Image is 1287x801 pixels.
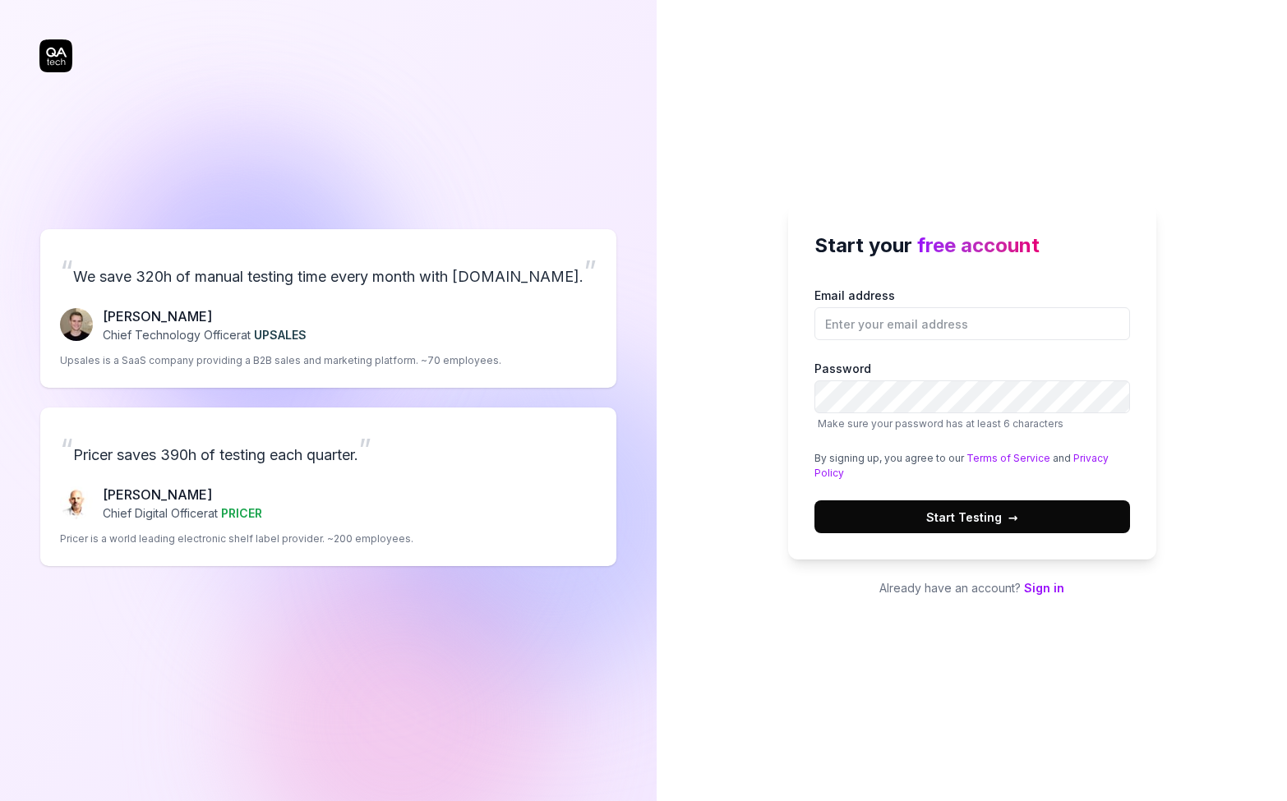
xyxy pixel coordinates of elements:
[60,532,413,546] p: Pricer is a world leading electronic shelf label provider. ~200 employees.
[60,431,73,467] span: “
[1024,581,1064,595] a: Sign in
[788,579,1156,596] p: Already have an account?
[814,360,1130,431] label: Password
[60,353,501,368] p: Upsales is a SaaS company providing a B2B sales and marketing platform. ~70 employees.
[40,407,616,566] a: “Pricer saves 390h of testing each quarter.”Chris Chalkitis[PERSON_NAME]Chief Digital Officerat P...
[103,306,307,326] p: [PERSON_NAME]
[60,253,73,289] span: “
[221,506,262,520] span: PRICER
[40,229,616,388] a: “We save 320h of manual testing time every month with [DOMAIN_NAME].”Fredrik Seidl[PERSON_NAME]Ch...
[60,249,597,293] p: We save 320h of manual testing time every month with [DOMAIN_NAME].
[814,500,1130,533] button: Start Testing→
[814,380,1130,413] input: PasswordMake sure your password has at least 6 characters
[584,253,597,289] span: ”
[254,328,307,342] span: UPSALES
[60,486,93,519] img: Chris Chalkitis
[814,287,1130,340] label: Email address
[814,231,1130,260] h2: Start your
[926,509,1018,526] span: Start Testing
[60,427,597,472] p: Pricer saves 390h of testing each quarter.
[818,417,1063,430] span: Make sure your password has at least 6 characters
[103,326,307,343] p: Chief Technology Officer at
[358,431,371,467] span: ”
[966,452,1050,464] a: Terms of Service
[103,504,262,522] p: Chief Digital Officer at
[1008,509,1018,526] span: →
[103,485,262,504] p: [PERSON_NAME]
[917,233,1040,257] span: free account
[814,307,1130,340] input: Email address
[814,451,1130,481] div: By signing up, you agree to our and
[60,308,93,341] img: Fredrik Seidl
